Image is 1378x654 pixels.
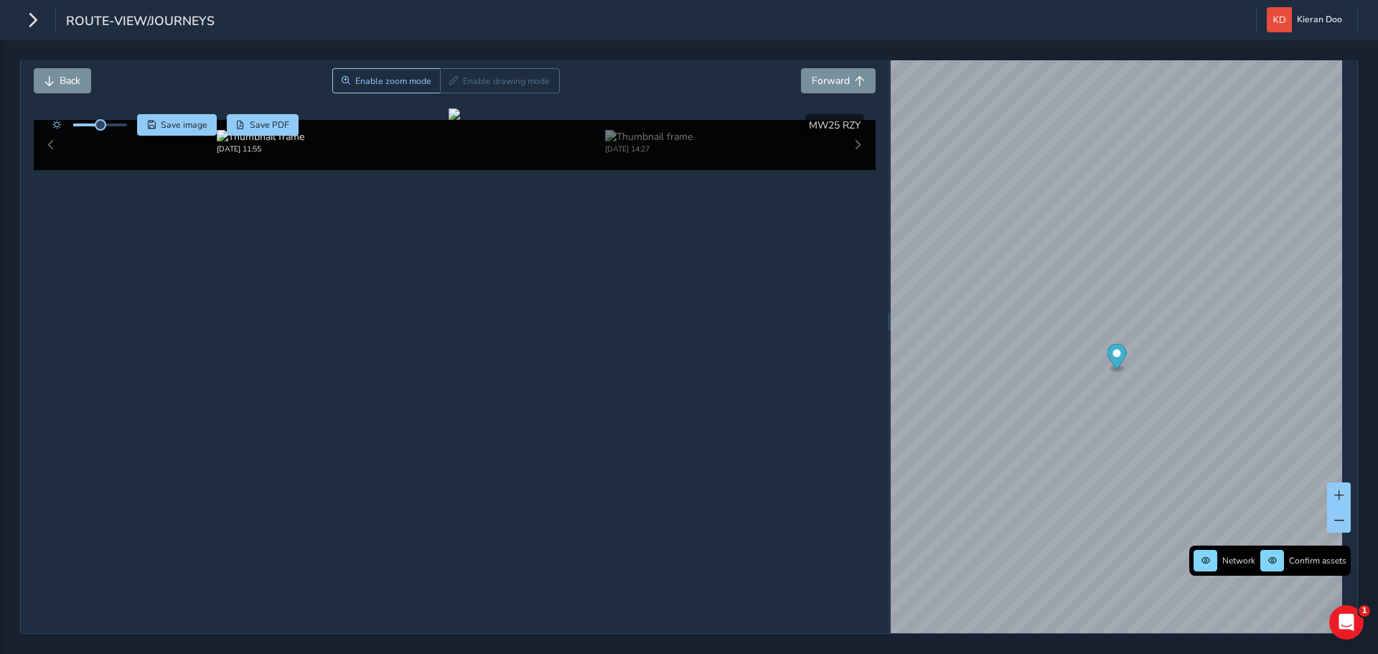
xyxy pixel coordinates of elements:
span: Save image [161,119,207,131]
span: route-view/journeys [66,12,215,32]
button: Zoom [332,68,441,93]
div: Map marker [1107,344,1127,373]
span: Enable zoom mode [355,75,431,87]
span: Forward [812,74,850,88]
button: Back [34,68,91,93]
img: diamond-layout [1267,7,1292,32]
button: Save [137,114,217,136]
span: Kieran Doo [1297,7,1342,32]
img: Thumbnail frame [217,130,304,144]
span: 1 [1359,605,1370,617]
span: Network [1222,555,1255,566]
button: Forward [801,68,876,93]
span: MW25 RZY [809,118,861,132]
iframe: Intercom live chat [1329,605,1364,640]
button: Kieran Doo [1267,7,1347,32]
div: [DATE] 14:27 [605,144,693,154]
span: Back [60,74,80,88]
img: Thumbnail frame [605,130,693,144]
div: [DATE] 11:55 [217,144,304,154]
button: PDF [227,114,299,136]
span: Save PDF [250,119,289,131]
span: Confirm assets [1289,555,1346,566]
